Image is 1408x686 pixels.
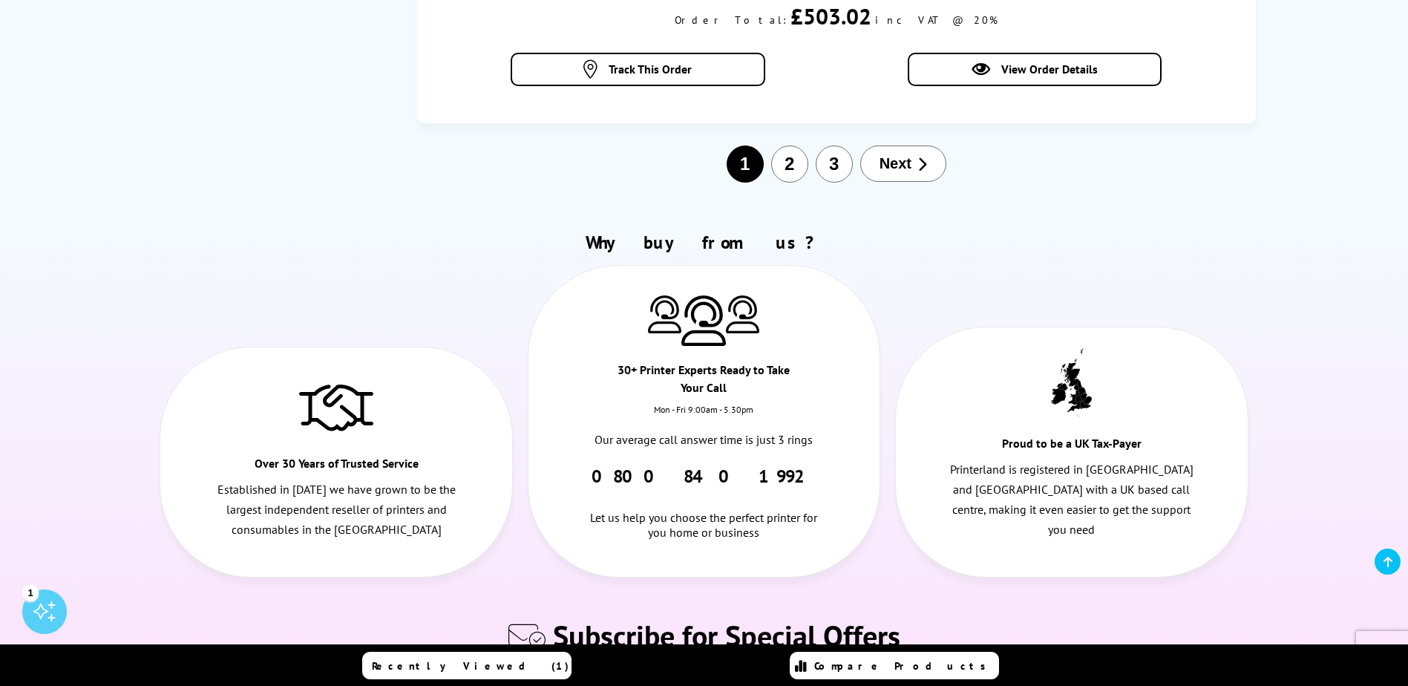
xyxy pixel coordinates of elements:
div: Order Total: [675,13,787,27]
div: inc VAT @ 20% [875,13,998,27]
p: Printerland is registered in [GEOGRAPHIC_DATA] and [GEOGRAPHIC_DATA] with a UK based call centre,... [949,460,1195,540]
button: 2 [771,146,808,183]
span: View Order Details [1001,62,1098,76]
p: Our average call answer time is just 3 rings [581,430,828,450]
div: 30+ Printer Experts Ready to Take Your Call [616,361,792,404]
button: Next [860,146,946,182]
h2: Why buy from us? [152,231,1255,254]
span: Subscribe for Special Offers [553,616,900,655]
div: Mon - Fri 9:00am - 5.30pm [528,404,880,430]
a: Recently Viewed (1) [362,652,572,679]
a: 0800 840 1992 [592,465,816,488]
img: Printer Experts [648,295,681,333]
img: Printer Experts [681,295,726,347]
button: 3 [816,146,853,183]
div: 1 [22,584,39,601]
div: Proud to be a UK Tax-Payer [983,434,1159,460]
a: Compare Products [790,652,999,679]
span: Compare Products [814,659,994,673]
div: £503.02 [790,1,871,30]
a: View Order Details [908,53,1162,86]
img: UK tax payer [1051,348,1092,416]
div: Over 30 Years of Trusted Service [249,454,425,480]
span: Track This Order [609,62,692,76]
img: Printer Experts [726,295,759,333]
a: Track This Order [511,53,764,86]
span: Next [880,155,911,172]
img: Trusted Service [299,377,373,437]
span: Recently Viewed (1) [372,659,569,673]
p: Established in [DATE] we have grown to be the largest independent reseller of printers and consum... [213,480,459,540]
div: Let us help you choose the perfect printer for you home or business [581,488,828,540]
